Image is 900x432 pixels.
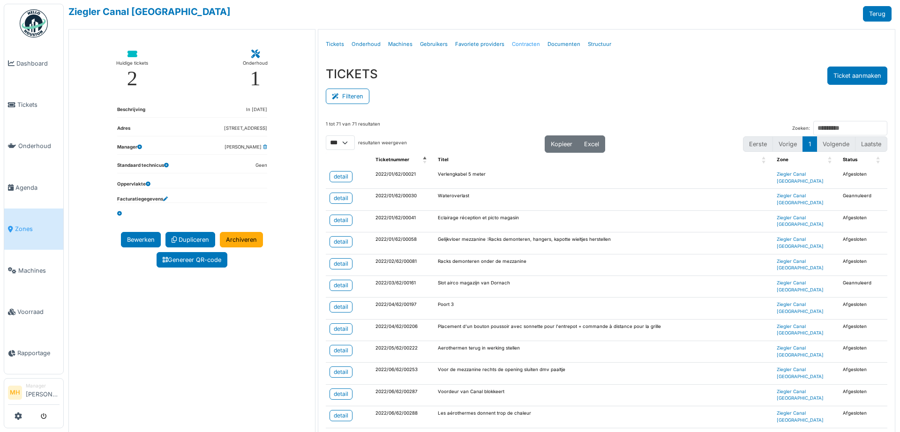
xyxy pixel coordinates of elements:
img: Badge_color-CXgf-gQk.svg [20,9,48,37]
nav: pagination [743,136,887,152]
a: Ziegler Canal [GEOGRAPHIC_DATA] [777,193,824,205]
a: Ziegler Canal [GEOGRAPHIC_DATA] [68,6,231,17]
div: detail [334,346,348,355]
span: Titel [438,157,449,162]
span: Dashboard [16,59,60,68]
td: Afgesloten [839,167,887,189]
a: Dupliceren [165,232,215,247]
td: 2022/05/62/00222 [372,341,434,363]
a: Ziegler Canal [GEOGRAPHIC_DATA] [777,389,824,401]
div: detail [334,260,348,268]
td: 2022/01/62/00030 [372,189,434,210]
a: detail [330,345,352,356]
a: detail [330,171,352,182]
div: 2 [127,68,138,89]
a: detail [330,388,352,400]
div: Huidige tickets [116,59,148,68]
a: Onderhoud [348,33,384,55]
td: Afgesloten [839,232,887,254]
span: Tickets [17,100,60,109]
a: detail [330,193,352,204]
div: 1 [250,68,261,89]
td: Afgesloten [839,406,887,428]
a: detail [330,258,352,269]
li: [PERSON_NAME] [26,382,60,402]
a: Ziegler Canal [GEOGRAPHIC_DATA] [777,410,824,423]
a: detail [330,366,352,378]
button: 1 [802,136,817,152]
span: Zone: Activate to sort [828,153,833,167]
span: Onderhoud [18,142,60,150]
td: 2022/06/62/00287 [372,384,434,406]
a: Ziegler Canal [GEOGRAPHIC_DATA] [777,215,824,227]
dd: Geen [255,162,267,169]
a: Documenten [544,33,584,55]
li: MH [8,386,22,400]
span: Machines [18,266,60,275]
dd: In [DATE] [246,106,267,113]
button: Excel [578,135,605,153]
a: Tickets [322,33,348,55]
dt: Beschrijving [117,106,145,117]
td: Afgesloten [839,319,887,341]
td: Aerothermen terug in werking stellen [434,341,773,363]
div: Onderhoud [243,59,268,68]
div: detail [334,172,348,181]
a: Ziegler Canal [GEOGRAPHIC_DATA] [777,237,824,249]
a: Ziegler Canal [GEOGRAPHIC_DATA] [777,367,824,379]
td: 2022/03/62/00161 [372,276,434,297]
td: Afgesloten [839,341,887,363]
td: Afgesloten [839,298,887,319]
a: Dashboard [4,43,63,84]
div: detail [334,238,348,246]
td: Les aérothermes donnent trop de chaleur [434,406,773,428]
dt: Oppervlakte [117,181,150,188]
a: detail [330,215,352,226]
span: Zone [777,157,788,162]
button: Kopieer [545,135,578,153]
td: Wateroverlast [434,189,773,210]
button: Filteren [326,89,369,104]
a: Favoriete providers [451,33,508,55]
td: 2022/01/62/00021 [372,167,434,189]
td: 2022/06/62/00288 [372,406,434,428]
div: detail [334,216,348,224]
a: Ziegler Canal [GEOGRAPHIC_DATA] [777,280,824,292]
td: Afgesloten [839,384,887,406]
dt: Manager [117,144,142,155]
a: Onderhoud [4,126,63,167]
span: Status [843,157,857,162]
a: Archiveren [220,232,263,247]
a: Gebruikers [416,33,451,55]
span: Ticketnummer: Activate to invert sorting [423,153,428,167]
div: detail [334,281,348,290]
td: Poort 3 [434,298,773,319]
td: Voor de mezzanine rechts de opening sluiten dmv paaltje [434,363,773,384]
a: Tickets [4,84,63,125]
td: Voordeur van Canal blokkeert [434,384,773,406]
dd: [PERSON_NAME] [225,144,267,151]
a: Ziegler Canal [GEOGRAPHIC_DATA] [777,259,824,271]
label: Zoeken: [792,125,810,132]
td: Racks demonteren onder de mezzanine [434,254,773,276]
a: Agenda [4,167,63,208]
h3: TICKETS [326,67,378,81]
a: Bewerken [121,232,161,247]
div: Manager [26,382,60,389]
span: Kopieer [551,141,572,148]
a: Voorraad [4,291,63,332]
button: Ticket aanmaken [827,67,887,85]
dt: Facturatiegegevens [117,196,168,203]
a: Ziegler Canal [GEOGRAPHIC_DATA] [777,302,824,314]
a: detail [330,410,352,421]
dt: Adres [117,125,130,136]
a: Huidige tickets 2 [109,43,156,97]
a: Contracten [508,33,544,55]
td: Geannuleerd [839,276,887,297]
div: 1 tot 71 van 71 resultaten [326,121,380,135]
a: Rapportage [4,333,63,374]
div: detail [334,368,348,376]
a: Ziegler Canal [GEOGRAPHIC_DATA] [777,345,824,358]
a: Genereer QR-code [157,252,227,268]
a: detail [330,280,352,291]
